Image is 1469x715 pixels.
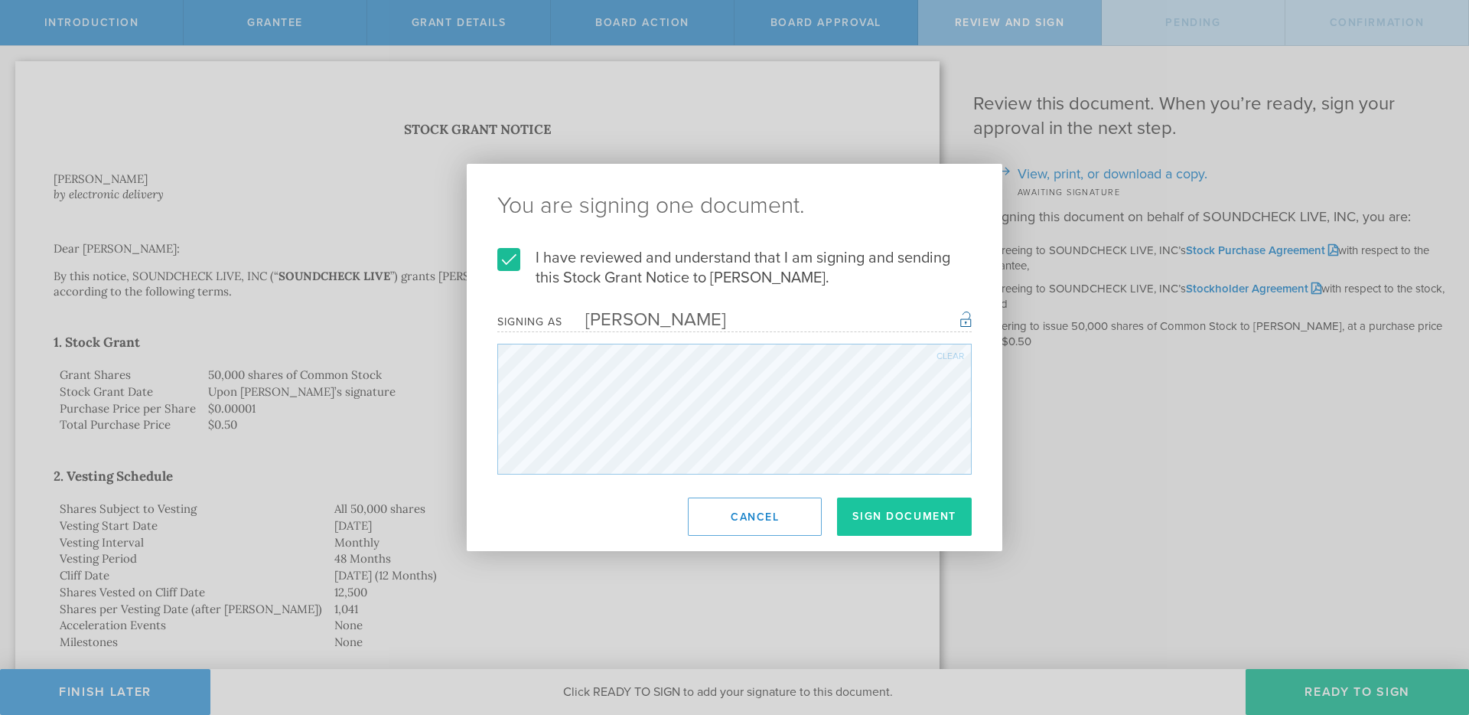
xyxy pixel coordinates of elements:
[497,315,562,328] div: Signing as
[688,498,822,536] button: Cancel
[497,248,972,288] label: I have reviewed and understand that I am signing and sending this Stock Grant Notice to [PERSON_N...
[562,309,726,331] div: [PERSON_NAME]
[837,498,972,536] button: Sign Document
[497,194,972,217] ng-pluralize: You are signing one document.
